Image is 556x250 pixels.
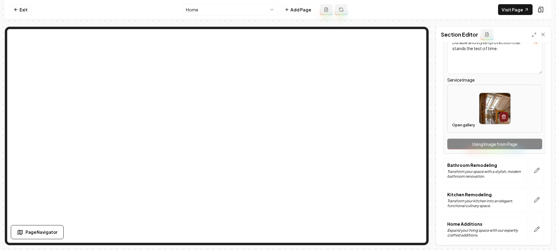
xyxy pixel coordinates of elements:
[447,191,524,197] p: Kitchen Remodeling
[335,4,348,15] button: Regenerate page
[479,93,510,124] img: image
[281,4,315,15] button: Add Page
[11,225,64,239] button: Page Navigator
[441,30,478,39] h2: Section Editor
[447,162,524,168] p: Bathroom Remodeling
[447,76,542,83] label: Service Image
[450,120,477,130] button: Open gallery
[320,4,333,15] button: Add admin page prompt
[481,29,493,40] button: Add admin section prompt
[26,229,57,235] span: Page Navigator
[447,199,524,208] p: Transform your kitchen into an elegant, functional culinary space.
[10,4,32,15] a: Exit
[498,4,533,15] a: Visit Page
[447,221,524,227] p: Home Additions
[447,169,524,179] p: Transform your space with a stylish, modern bathroom renovation.
[447,228,524,238] p: Expand your living space with our expertly crafted additions.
